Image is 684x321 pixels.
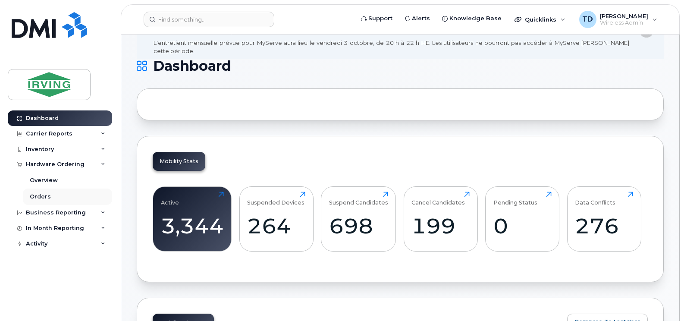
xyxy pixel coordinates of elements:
[368,14,392,23] span: Support
[449,14,502,23] span: Knowledge Base
[575,213,633,239] div: 276
[154,23,629,55] div: MyServe scheduled maintenance will occur [DATE][DATE] 8:00 PM - 10:00 PM Eastern. Users will be u...
[144,12,274,27] input: Find something...
[575,192,633,247] a: Data Conflicts276
[355,10,398,27] a: Support
[247,213,305,239] div: 264
[493,192,552,247] a: Pending Status0
[153,60,231,72] span: Dashboard
[436,10,508,27] a: Knowledge Base
[411,192,465,206] div: Cancel Candidates
[411,192,470,247] a: Cancel Candidates199
[582,14,593,25] span: TD
[247,192,305,247] a: Suspended Devices264
[575,192,615,206] div: Data Conflicts
[525,16,556,23] span: Quicklinks
[329,213,388,239] div: 698
[573,11,663,28] div: Tricia Downard
[161,192,224,247] a: Active3,344
[493,213,552,239] div: 0
[329,192,388,247] a: Suspend Candidates698
[161,213,224,239] div: 3,344
[508,11,571,28] div: Quicklinks
[600,13,648,19] span: [PERSON_NAME]
[411,213,470,239] div: 199
[600,19,648,26] span: Wireless Admin
[329,192,388,206] div: Suspend Candidates
[412,14,430,23] span: Alerts
[493,192,537,206] div: Pending Status
[398,10,436,27] a: Alerts
[247,192,304,206] div: Suspended Devices
[161,192,179,206] div: Active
